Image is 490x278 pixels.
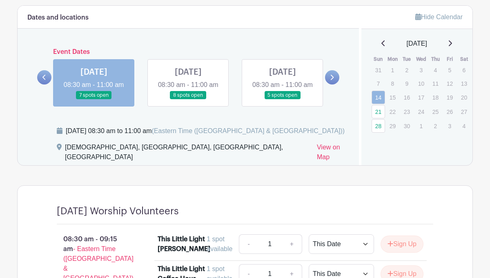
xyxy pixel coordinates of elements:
[457,91,471,104] p: 20
[372,119,385,133] a: 28
[400,64,414,76] p: 2
[371,55,385,63] th: Sun
[443,55,457,63] th: Fri
[400,120,414,132] p: 30
[317,142,349,165] a: View on Map
[429,120,442,132] p: 2
[415,13,463,20] a: Hide Calendar
[414,105,428,118] p: 24
[386,77,399,90] p: 8
[65,142,310,165] div: [DEMOGRAPHIC_DATA], [GEOGRAPHIC_DATA], [GEOGRAPHIC_DATA], [GEOGRAPHIC_DATA]
[457,55,471,63] th: Sat
[407,39,427,49] span: [DATE]
[239,234,258,254] a: -
[400,77,414,90] p: 9
[207,234,232,254] div: 1 spot available
[457,64,471,76] p: 6
[443,77,457,90] p: 12
[51,48,325,56] h6: Event Dates
[282,234,302,254] a: +
[151,127,345,134] span: (Eastern Time ([GEOGRAPHIC_DATA] & [GEOGRAPHIC_DATA]))
[443,64,457,76] p: 5
[414,120,428,132] p: 1
[457,77,471,90] p: 13
[443,120,457,132] p: 3
[414,64,428,76] p: 3
[386,120,399,132] p: 29
[381,236,423,253] button: Sign Up
[386,105,399,118] p: 22
[414,55,428,63] th: Wed
[158,234,214,254] div: This Little Light [PERSON_NAME]
[429,91,442,104] p: 18
[372,77,385,90] p: 7
[372,64,385,76] p: 31
[400,105,414,118] p: 23
[443,91,457,104] p: 19
[414,77,428,90] p: 10
[414,91,428,104] p: 17
[57,205,179,217] h4: [DATE] Worship Volunteers
[386,64,399,76] p: 1
[372,105,385,118] a: 21
[428,55,443,63] th: Thu
[429,77,442,90] p: 11
[386,91,399,104] p: 15
[400,55,414,63] th: Tue
[429,105,442,118] p: 25
[457,105,471,118] p: 27
[385,55,400,63] th: Mon
[443,105,457,118] p: 26
[372,91,385,104] a: 14
[429,64,442,76] p: 4
[27,14,89,22] h6: Dates and locations
[66,126,345,136] div: [DATE] 08:30 am to 11:00 am
[457,120,471,132] p: 4
[400,91,414,104] p: 16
